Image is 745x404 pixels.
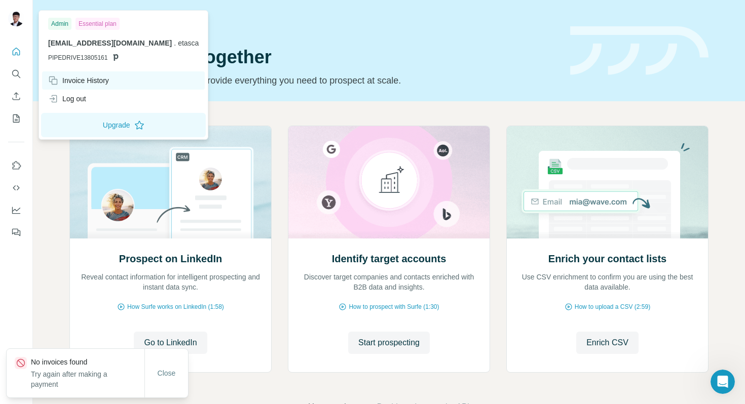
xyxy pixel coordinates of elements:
[61,332,142,340] a: Open in help center
[8,179,24,197] button: Use Surfe API
[570,26,709,75] img: banner
[506,126,709,238] img: Enrich your contact lists
[348,332,430,354] button: Start prospecting
[576,332,639,354] button: Enrich CSV
[8,156,24,175] button: Use Surfe on LinkedIn
[48,53,107,62] span: PIPEDRIVE13805161
[67,299,82,319] span: 😞
[332,252,446,266] h2: Identify target accounts
[158,368,176,378] span: Close
[127,302,224,311] span: How Surfe works on LinkedIn (1:58)
[8,201,24,219] button: Dashboard
[358,337,420,349] span: Start prospecting
[48,39,172,47] span: [EMAIL_ADDRESS][DOMAIN_NAME]
[48,18,71,30] div: Admin
[48,75,109,86] div: Invoice History
[8,10,24,26] img: Avatar
[586,337,628,349] span: Enrich CSV
[299,272,479,292] p: Discover target companies and contacts enriched with B2B data and insights.
[115,299,141,319] span: smiley reaction
[62,299,88,319] span: disappointed reaction
[7,4,26,23] button: go back
[548,252,666,266] h2: Enrich your contact lists
[8,109,24,128] button: My lists
[119,252,222,266] h2: Prospect on LinkedIn
[8,65,24,83] button: Search
[349,302,439,311] span: How to prospect with Surfe (1:30)
[69,73,558,88] p: Pick your starting point and we’ll provide everything you need to prospect at scale.
[69,19,558,29] div: Quick start
[144,337,197,349] span: Go to LinkedIn
[8,43,24,61] button: Quick start
[159,4,178,23] button: Expand window
[76,18,120,30] div: Essential plan
[48,94,86,104] div: Log out
[8,223,24,241] button: Feedback
[151,364,183,382] button: Close
[31,369,144,389] p: Try again after making a payment
[41,113,206,137] button: Upgrade
[94,299,108,319] span: 😐
[8,87,24,105] button: Enrich CSV
[120,299,135,319] span: 😃
[88,299,115,319] span: neutral face reaction
[711,370,735,394] iframe: Intercom live chat
[575,302,650,311] span: How to upload a CSV (2:59)
[80,272,261,292] p: Reveal contact information for intelligent prospecting and instant data sync.
[134,332,207,354] button: Go to LinkedIn
[174,39,176,47] span: .
[69,47,558,67] h1: Let’s prospect together
[69,126,272,238] img: Prospect on LinkedIn
[31,357,144,367] p: No invoices found
[178,39,199,47] span: etasca
[178,4,196,22] div: Close
[517,272,698,292] p: Use CSV enrichment to confirm you are using the best data available.
[12,289,191,300] div: Did this answer your question?
[288,126,490,238] img: Identify target accounts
